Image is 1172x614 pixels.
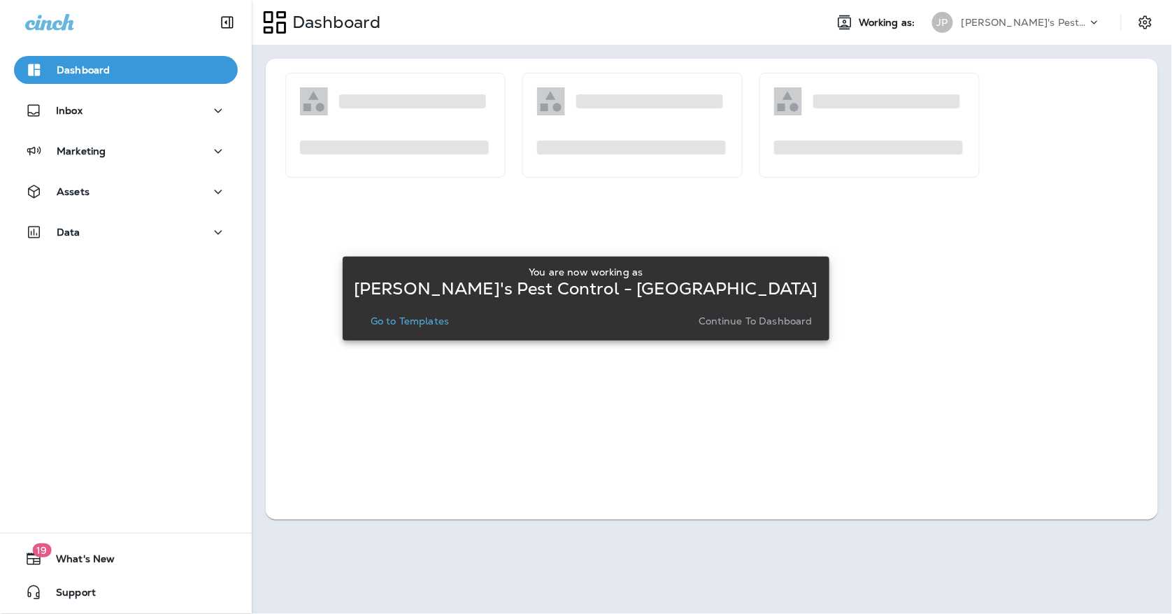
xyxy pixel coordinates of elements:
p: Go to Templates [371,315,449,327]
button: 19What's New [14,545,238,573]
button: Settings [1133,10,1158,35]
p: You are now working as [529,266,643,278]
p: Dashboard [287,12,380,33]
p: Assets [57,186,90,197]
p: [PERSON_NAME]'s Pest Control - [GEOGRAPHIC_DATA] [962,17,1087,28]
span: What's New [42,553,115,570]
button: Marketing [14,137,238,165]
span: 19 [32,543,51,557]
p: Inbox [56,105,83,116]
button: Assets [14,178,238,206]
p: Marketing [57,145,106,157]
p: Dashboard [57,64,110,76]
button: Continue to Dashboard [693,311,818,331]
span: Working as: [859,17,918,29]
button: Collapse Sidebar [208,8,247,36]
span: Support [42,587,96,604]
div: JP [932,12,953,33]
button: Support [14,578,238,606]
button: Data [14,218,238,246]
button: Dashboard [14,56,238,84]
button: Inbox [14,97,238,124]
p: Data [57,227,80,238]
p: [PERSON_NAME]'s Pest Control - [GEOGRAPHIC_DATA] [354,283,818,294]
p: Continue to Dashboard [699,315,813,327]
button: Go to Templates [365,311,455,331]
